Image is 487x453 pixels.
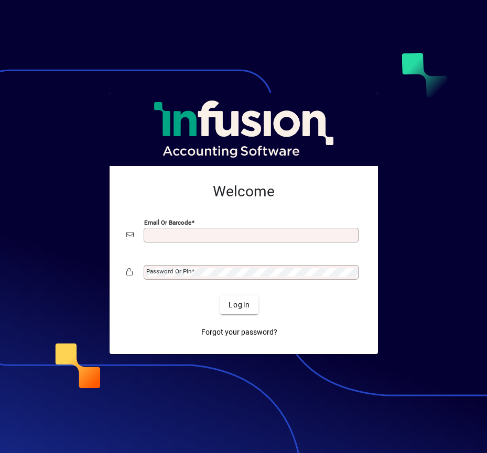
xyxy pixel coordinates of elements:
mat-label: Email or Barcode [144,219,191,226]
mat-label: Password or Pin [146,268,191,275]
span: Login [229,300,250,311]
span: Forgot your password? [201,327,277,338]
a: Forgot your password? [197,323,282,341]
h2: Welcome [126,183,361,201]
button: Login [220,295,258,314]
